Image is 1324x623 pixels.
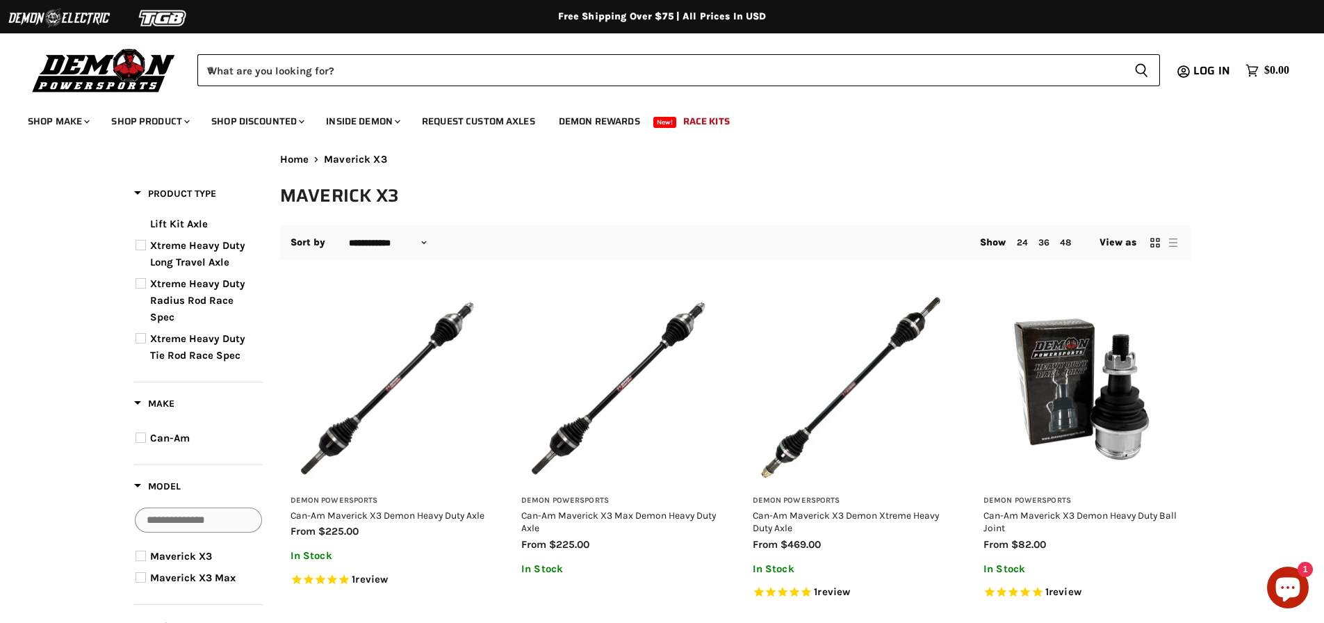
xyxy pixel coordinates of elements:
button: list view [1166,236,1180,250]
span: $225.00 [318,525,359,537]
img: Demon Powersports [28,45,180,95]
img: Can-Am Maverick X3 Demon Xtreme Heavy Duty Axle [753,289,949,486]
span: 1 reviews [352,573,388,585]
inbox-online-store-chat: Shopify online store chat [1263,567,1313,612]
span: review [355,573,388,585]
a: Shop Make [17,107,98,136]
span: Log in [1193,62,1230,79]
a: 24 [1017,237,1028,248]
div: Free Shipping Over $75 | All Prices In USD [106,10,1218,23]
span: Xtreme Heavy Duty Long Travel Axle [150,239,245,268]
button: grid view [1148,236,1162,250]
a: Can-Am Maverick X3 Demon Heavy Duty Ball Joint [983,510,1177,533]
span: from [753,538,778,551]
p: In Stock [753,563,949,575]
a: Can-Am Maverick X3 Demon Heavy Duty Axle [291,510,484,521]
nav: Breadcrumbs [280,154,1191,165]
a: Request Custom Axles [411,107,546,136]
h3: Demon Powersports [521,496,718,506]
button: Filter by Make [134,397,174,414]
span: Rated 5.0 out of 5 stars 1 reviews [291,573,487,588]
span: Rated 5.0 out of 5 stars 1 reviews [753,585,949,600]
span: Xtreme Heavy Duty Radius Rod Race Spec [150,277,245,323]
span: Xtreme Heavy Duty Tie Rod Race Spec [150,332,245,362]
h3: Demon Powersports [983,496,1180,506]
a: Can-Am Maverick X3 Max Demon Heavy Duty Axle [521,510,716,533]
span: review [1049,585,1081,598]
p: In Stock [983,563,1180,575]
span: Maverick X3 Max [150,572,236,584]
img: Can-Am Maverick X3 Demon Heavy Duty Ball Joint [983,289,1180,486]
img: Can-Am Maverick X3 Max Demon Heavy Duty Axle [521,289,718,486]
img: Demon Electric Logo 2 [7,5,111,31]
span: from [291,525,316,537]
nav: Collection utilities [280,225,1191,260]
span: Maverick X3 [150,550,212,563]
p: In Stock [521,563,718,575]
h3: Demon Powersports [753,496,949,506]
label: Sort by [291,237,326,248]
span: Can-Am [150,432,190,444]
span: Show [980,236,1006,248]
a: Shop Discounted [201,107,313,136]
a: 36 [1038,237,1049,248]
a: Can-Am Maverick X3 Demon Xtreme Heavy Duty Axle [753,510,939,533]
h1: Maverick X3 [280,184,1191,207]
a: 48 [1060,237,1071,248]
span: from [983,538,1008,551]
span: 1 reviews [814,585,850,598]
input: Search Options [135,508,262,533]
h3: Demon Powersports [291,496,487,506]
span: Model [134,480,181,492]
ul: Main menu [17,102,1286,136]
a: Demon Rewards [548,107,651,136]
span: New! [653,117,677,128]
button: Filter by Model [134,480,181,497]
a: Shop Product [101,107,198,136]
span: $0.00 [1264,64,1289,77]
span: Maverick X3 [324,154,387,165]
span: Make [134,398,174,410]
span: review [817,585,850,598]
a: Race Kits [673,107,740,136]
span: Product Type [134,188,216,200]
a: Inside Demon [316,107,409,136]
span: $225.00 [549,538,589,551]
form: Product [197,54,1160,86]
span: 1 reviews [1045,585,1081,598]
span: from [521,538,546,551]
input: When autocomplete results are available use up and down arrows to review and enter to select [197,54,1123,86]
button: Filter by Product Type [134,187,216,204]
a: Home [280,154,309,165]
span: $82.00 [1011,538,1046,551]
a: Log in [1187,65,1239,77]
img: Can-Am Maverick X3 Demon Heavy Duty Axle [291,289,487,486]
a: $0.00 [1239,60,1296,81]
button: Search [1123,54,1160,86]
p: In Stock [291,550,487,562]
img: TGB Logo 2 [111,5,215,31]
span: $469.00 [780,538,821,551]
span: View as [1100,237,1137,248]
span: Rated 5.0 out of 5 stars 1 reviews [983,585,1180,600]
